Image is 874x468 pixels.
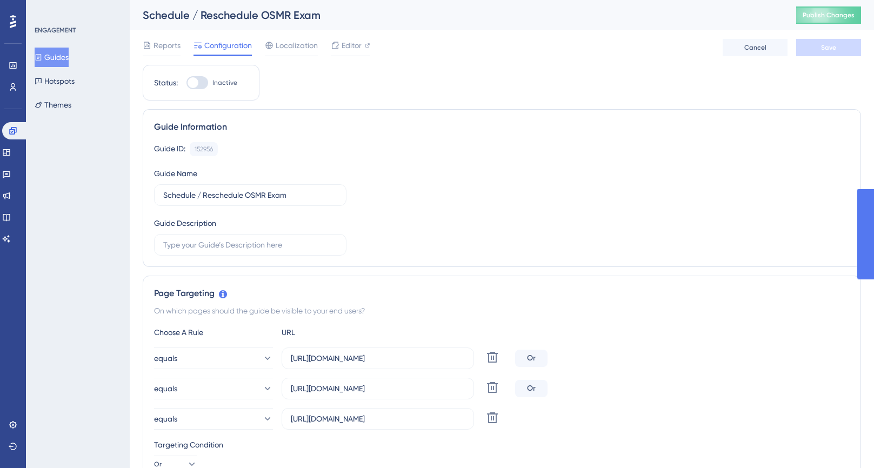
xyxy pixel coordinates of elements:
[821,43,836,52] span: Save
[154,304,850,317] div: On which pages should the guide be visible to your end users?
[291,413,465,425] input: yourwebsite.com/path
[154,326,273,339] div: Choose A Rule
[154,412,177,425] span: equals
[154,142,185,156] div: Guide ID:
[154,438,850,451] div: Targeting Condition
[829,425,861,458] iframe: UserGuiding AI Assistant Launcher
[35,26,76,35] div: ENGAGEMENT
[154,347,273,369] button: equals
[212,78,237,87] span: Inactive
[35,71,75,91] button: Hotspots
[154,352,177,365] span: equals
[35,48,69,67] button: Guides
[204,39,252,52] span: Configuration
[291,352,465,364] input: yourwebsite.com/path
[723,39,788,56] button: Cancel
[154,121,850,133] div: Guide Information
[163,189,337,201] input: Type your Guide’s Name here
[154,76,178,89] div: Status:
[195,145,213,153] div: 152956
[291,383,465,395] input: yourwebsite.com/path
[154,167,197,180] div: Guide Name
[154,378,273,399] button: equals
[154,217,216,230] div: Guide Description
[796,6,861,24] button: Publish Changes
[154,408,273,430] button: equals
[276,39,318,52] span: Localization
[154,287,850,300] div: Page Targeting
[154,39,181,52] span: Reports
[515,380,548,397] div: Or
[143,8,769,23] div: Schedule / Reschedule OSMR Exam
[744,43,766,52] span: Cancel
[35,95,71,115] button: Themes
[342,39,362,52] span: Editor
[163,239,337,251] input: Type your Guide’s Description here
[515,350,548,367] div: Or
[154,382,177,395] span: equals
[803,11,855,19] span: Publish Changes
[282,326,401,339] div: URL
[796,39,861,56] button: Save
